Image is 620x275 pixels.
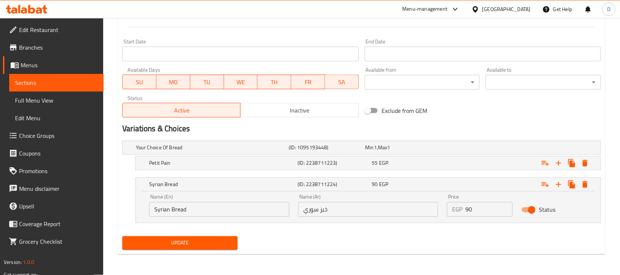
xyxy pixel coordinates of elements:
div: Expand [136,178,601,191]
button: Delete Petit Pain [578,157,592,170]
span: Upsell [19,202,98,211]
span: Inactive [244,105,356,116]
span: FR [294,77,322,87]
span: SU [126,77,154,87]
div: ​ [365,75,480,90]
button: Add choice group [539,157,552,170]
button: Add new choice [552,157,565,170]
button: Active [122,103,241,118]
span: 1 [374,143,377,153]
h2: Variations & Choices [122,124,601,135]
h5: (ID: 2238711224) [298,181,369,188]
button: MO [156,75,190,89]
input: Enter name En [149,202,289,217]
a: Grocery Checklist [3,233,104,250]
a: Edit Menu [9,109,104,127]
span: 55 [372,158,378,168]
span: Sections [15,78,98,87]
span: Min [365,143,374,153]
span: EGP [379,180,388,189]
div: Expand [123,141,601,154]
div: ​ [486,75,601,90]
div: Menu-management [403,5,448,14]
h5: Petit Pain [149,160,295,167]
span: Coverage Report [19,219,98,228]
a: Full Menu View [9,92,104,109]
button: Add new choice [552,178,565,191]
span: SA [328,77,356,87]
span: Choice Groups [19,131,98,140]
input: Enter name Ar [298,202,439,217]
div: [GEOGRAPHIC_DATA] [482,5,531,13]
span: Menu disclaimer [19,184,98,193]
button: Clone new choice [565,178,578,191]
a: Choice Groups [3,127,104,144]
span: TU [193,77,221,87]
button: Update [122,236,238,250]
span: MO [159,77,187,87]
span: Version: [4,257,22,267]
button: SA [325,75,359,89]
span: WE [227,77,255,87]
span: Exclude from GEM [382,106,428,115]
h5: (ID: 2238711223) [298,160,369,167]
span: TH [260,77,288,87]
button: Inactive [240,103,358,118]
a: Menu disclaimer [3,180,104,197]
button: SU [122,75,156,89]
span: Edit Restaurant [19,25,98,34]
input: Please enter price [465,202,513,217]
span: Update [128,239,232,248]
p: EGP [452,205,462,214]
a: Coverage Report [3,215,104,233]
span: Edit Menu [15,114,98,122]
button: FR [291,75,325,89]
span: 1.0.0 [23,257,34,267]
h5: Syrian Bread [149,181,295,188]
a: Sections [9,74,104,92]
span: Grocery Checklist [19,237,98,246]
span: 1 [387,143,390,153]
button: Clone new choice [565,157,578,170]
span: Promotions [19,167,98,175]
a: Menus [3,56,104,74]
button: Add choice group [539,178,552,191]
span: Max [378,143,387,153]
div: , [365,144,439,151]
button: TU [190,75,224,89]
h5: (ID: 1095193448) [289,144,363,151]
a: Upsell [3,197,104,215]
a: Branches [3,39,104,56]
span: Branches [19,43,98,52]
a: Promotions [3,162,104,180]
span: Coupons [19,149,98,158]
a: Edit Restaurant [3,21,104,39]
span: EGP [379,158,388,168]
span: Full Menu View [15,96,98,105]
span: Menus [21,61,98,69]
button: TH [257,75,291,89]
span: Status [539,206,555,214]
span: 90 [372,180,378,189]
button: Delete Syrian Bread [578,178,592,191]
div: Expand [136,157,601,170]
span: D [607,5,610,13]
a: Coupons [3,144,104,162]
span: Active [126,105,238,116]
button: WE [224,75,258,89]
h5: Your Choice Of Bread [136,144,286,151]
